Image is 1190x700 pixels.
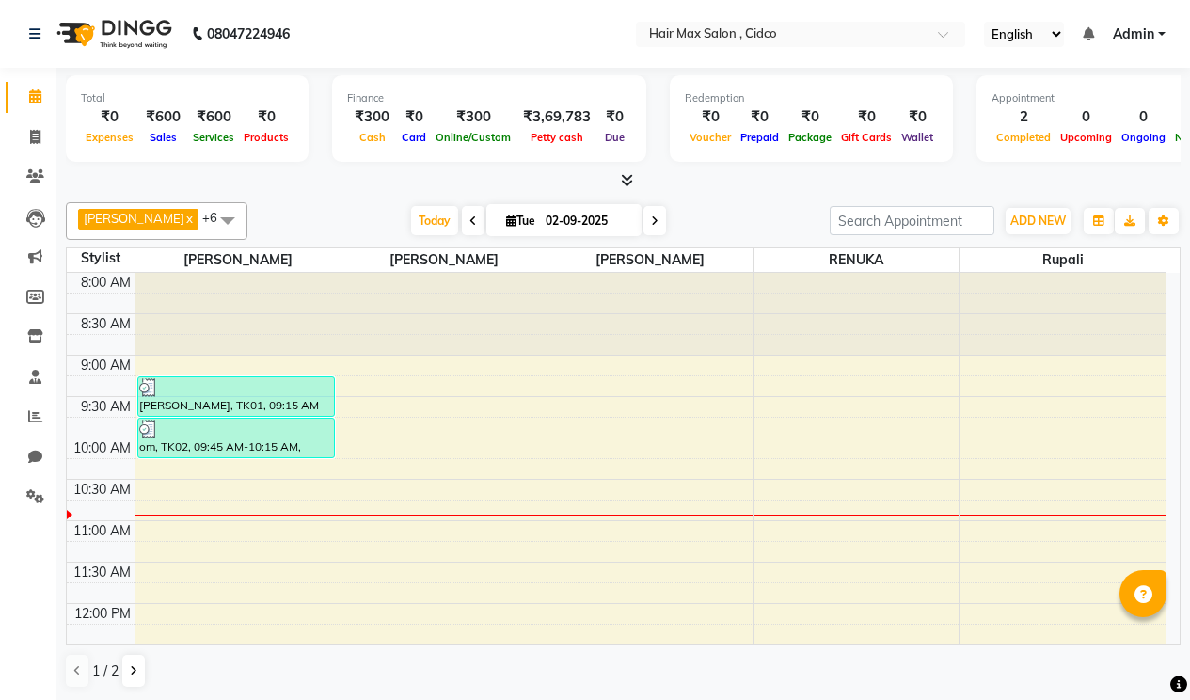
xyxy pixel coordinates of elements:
[138,106,188,128] div: ₹600
[598,106,631,128] div: ₹0
[431,131,516,144] span: Online/Custom
[784,131,836,144] span: Package
[84,211,184,226] span: [PERSON_NAME]
[540,207,634,235] input: 2025-09-02
[70,480,135,500] div: 10:30 AM
[81,131,138,144] span: Expenses
[1111,625,1171,681] iframe: chat widget
[830,206,994,235] input: Search Appointment
[397,106,431,128] div: ₹0
[960,248,1166,272] span: Rupali
[516,106,598,128] div: ₹3,69,783
[207,8,290,60] b: 08047224946
[138,377,335,416] div: [PERSON_NAME], TK01, 09:15 AM-09:45 AM, Haircut & Styling MensClassic Cut
[77,397,135,417] div: 9:30 AM
[1010,214,1066,228] span: ADD NEW
[836,131,896,144] span: Gift Cards
[145,131,182,144] span: Sales
[896,106,938,128] div: ₹0
[138,419,335,457] div: om, TK02, 09:45 AM-10:15 AM, Haircut & Styling MensClassic Cut
[685,106,736,128] div: ₹0
[188,131,239,144] span: Services
[836,106,896,128] div: ₹0
[1055,106,1117,128] div: 0
[397,131,431,144] span: Card
[81,90,294,106] div: Total
[431,106,516,128] div: ₹300
[48,8,177,60] img: logo
[736,131,784,144] span: Prepaid
[92,661,119,681] span: 1 / 2
[600,131,629,144] span: Due
[184,211,193,226] a: x
[1055,131,1117,144] span: Upcoming
[1006,208,1071,234] button: ADD NEW
[992,131,1055,144] span: Completed
[526,131,588,144] span: Petty cash
[341,248,547,272] span: [PERSON_NAME]
[71,604,135,624] div: 12:00 PM
[355,131,390,144] span: Cash
[547,248,753,272] span: [PERSON_NAME]
[77,314,135,334] div: 8:30 AM
[754,248,959,272] span: RENUKA
[347,106,397,128] div: ₹300
[239,131,294,144] span: Products
[188,106,239,128] div: ₹600
[685,131,736,144] span: Voucher
[411,206,458,235] span: Today
[77,356,135,375] div: 9:00 AM
[1117,106,1170,128] div: 0
[736,106,784,128] div: ₹0
[1113,24,1154,44] span: Admin
[70,563,135,582] div: 11:30 AM
[784,106,836,128] div: ₹0
[70,521,135,541] div: 11:00 AM
[77,273,135,293] div: 8:00 AM
[1117,131,1170,144] span: Ongoing
[67,248,135,268] div: Stylist
[202,210,231,225] span: +6
[347,90,631,106] div: Finance
[70,438,135,458] div: 10:00 AM
[81,106,138,128] div: ₹0
[501,214,540,228] span: Tue
[135,248,341,272] span: [PERSON_NAME]
[992,106,1055,128] div: 2
[239,106,294,128] div: ₹0
[685,90,938,106] div: Redemption
[896,131,938,144] span: Wallet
